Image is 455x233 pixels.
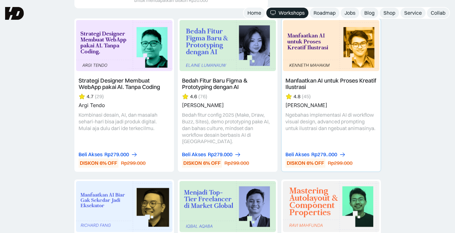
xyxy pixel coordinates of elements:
[224,160,249,166] div: Rp299.000
[345,10,355,16] div: Jobs
[311,151,337,158] div: Rp279..000
[100,160,117,166] div: 6% OFF
[104,151,129,158] div: Rp279.000
[79,151,138,158] a: Beli AksesRp279.000
[360,8,378,18] a: Blog
[121,160,146,166] div: Rp299.000
[244,8,265,18] a: Home
[285,151,346,158] a: Beli AksesRp279..000
[341,8,359,18] a: Jobs
[314,10,336,16] div: Roadmap
[208,151,232,158] div: Rp279.000
[404,10,422,16] div: Service
[247,10,261,16] div: Home
[183,160,202,166] div: DISKON
[310,8,339,18] a: Roadmap
[182,151,206,158] div: Beli Akses
[364,10,375,16] div: Blog
[380,8,399,18] a: Shop
[287,160,305,166] div: DISKON
[431,10,445,16] div: Collab
[427,8,449,18] a: Collab
[278,10,305,16] div: Workshops
[203,160,221,166] div: 6% OFF
[182,151,241,158] a: Beli AksesRp279.000
[266,8,308,18] a: Workshops
[307,160,324,166] div: 6% OFF
[79,151,102,158] div: Beli Akses
[383,10,395,16] div: Shop
[400,8,426,18] a: Service
[285,151,309,158] div: Beli Akses
[328,160,353,166] div: Rp299.000
[80,160,98,166] div: DISKON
